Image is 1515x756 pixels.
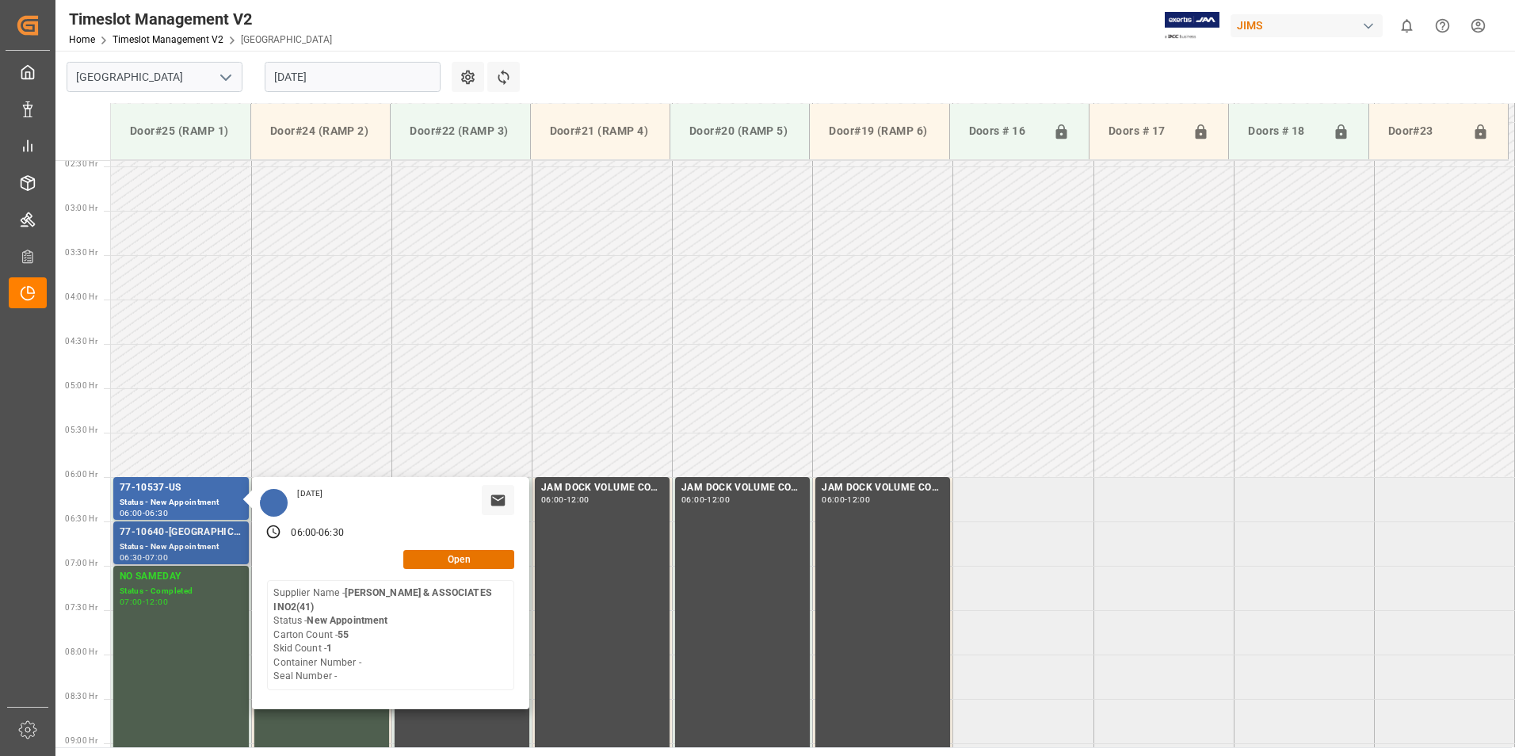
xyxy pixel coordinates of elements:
[326,643,332,654] b: 1
[65,337,97,346] span: 04:30 Hr
[822,480,944,496] div: JAM DOCK VOLUME CONTROL
[273,587,491,613] b: [PERSON_NAME] & ASSOCIATES INO2(41)
[120,598,143,605] div: 07:00
[704,496,707,503] div: -
[707,496,730,503] div: 12:00
[1102,116,1186,147] div: Doors # 17
[307,615,387,626] b: New Appointment
[541,496,564,503] div: 06:00
[65,692,97,701] span: 08:30 Hr
[65,204,97,212] span: 03:00 Hr
[822,116,936,146] div: Door#19 (RAMP 6)
[319,526,344,540] div: 06:30
[65,426,97,434] span: 05:30 Hr
[403,550,514,569] button: Open
[1242,116,1326,147] div: Doors # 18
[65,736,97,745] span: 09:00 Hr
[120,540,242,554] div: Status - New Appointment
[120,480,242,496] div: 77-10537-US
[65,647,97,656] span: 08:00 Hr
[145,598,168,605] div: 12:00
[65,248,97,257] span: 03:30 Hr
[69,7,332,31] div: Timeslot Management V2
[120,585,242,598] div: Status - Completed
[1425,8,1460,44] button: Help Center
[847,496,870,503] div: 12:00
[65,559,97,567] span: 07:00 Hr
[1165,12,1219,40] img: Exertis%20JAM%20-%20Email%20Logo.jpg_1722504956.jpg
[120,510,143,517] div: 06:00
[145,554,168,561] div: 07:00
[65,381,97,390] span: 05:00 Hr
[120,525,242,540] div: 77-10640-[GEOGRAPHIC_DATA]
[681,496,704,503] div: 06:00
[1231,10,1389,40] button: JIMS
[681,480,803,496] div: JAM DOCK VOLUME CONTROL
[143,510,145,517] div: -
[120,496,242,510] div: Status - New Appointment
[65,514,97,523] span: 06:30 Hr
[291,526,316,540] div: 06:00
[265,62,441,92] input: DD.MM.YYYY
[69,34,95,45] a: Home
[338,629,349,640] b: 55
[1231,14,1383,37] div: JIMS
[292,488,328,499] div: [DATE]
[683,116,796,146] div: Door#20 (RAMP 5)
[845,496,847,503] div: -
[113,34,223,45] a: Timeslot Management V2
[564,496,567,503] div: -
[65,292,97,301] span: 04:00 Hr
[124,116,238,146] div: Door#25 (RAMP 1)
[1382,116,1466,147] div: Door#23
[213,65,237,90] button: open menu
[65,603,97,612] span: 07:30 Hr
[963,116,1047,147] div: Doors # 16
[544,116,657,146] div: Door#21 (RAMP 4)
[403,116,517,146] div: Door#22 (RAMP 3)
[120,569,242,585] div: NO SAMEDAY
[541,480,663,496] div: JAM DOCK VOLUME CONTROL
[273,586,508,684] div: Supplier Name - Status - Carton Count - Skid Count - Container Number - Seal Number -
[120,554,143,561] div: 06:30
[143,554,145,561] div: -
[67,62,242,92] input: Type to search/select
[264,116,377,146] div: Door#24 (RAMP 2)
[1389,8,1425,44] button: show 0 new notifications
[65,470,97,479] span: 06:00 Hr
[822,496,845,503] div: 06:00
[143,598,145,605] div: -
[65,159,97,168] span: 02:30 Hr
[316,526,319,540] div: -
[567,496,590,503] div: 12:00
[145,510,168,517] div: 06:30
